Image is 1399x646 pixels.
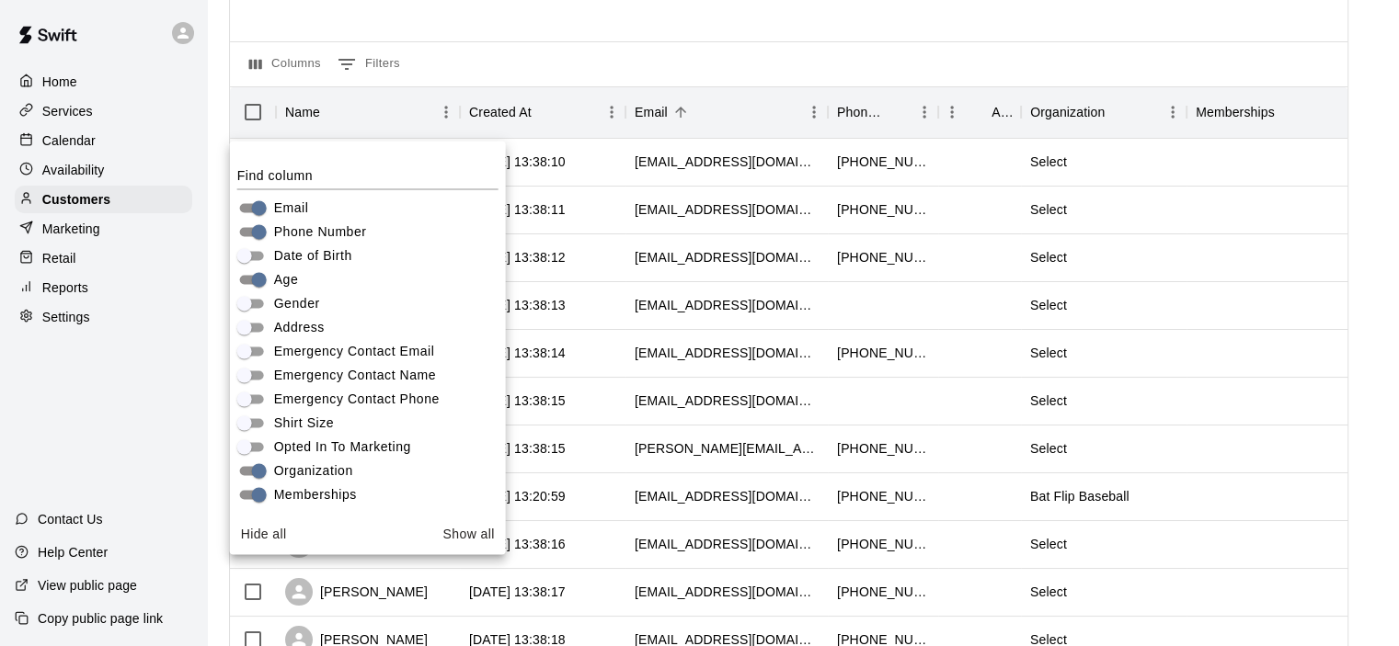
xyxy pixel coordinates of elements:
button: Menu [1159,98,1187,126]
div: 2025-09-09 13:38:15 [469,391,566,410]
div: ahuman035@gmail.com [635,344,819,362]
div: Age [992,86,1012,138]
button: Menu [800,98,828,126]
div: Organization [1021,86,1187,138]
p: Customers [42,190,110,209]
button: Show filters [333,50,405,79]
div: Select [1030,296,1067,314]
button: Show all [435,517,501,551]
div: acfiore@live.com [635,200,819,219]
p: Reports [42,278,88,297]
p: Contact Us [38,510,103,528]
div: Created At [460,86,625,138]
span: Gender [274,294,320,313]
div: Email [625,86,828,138]
div: Created At [469,86,532,138]
span: Opted In To Marketing [274,437,411,457]
div: bchandler555@hotmail.com [635,535,819,553]
p: Home [42,73,77,91]
p: Calendar [42,131,96,150]
button: Sort [668,99,694,125]
button: Menu [598,98,625,126]
div: +18154836175 [837,487,929,505]
span: Shirt Size [274,414,335,433]
a: Retail [15,244,192,272]
div: Name [285,86,320,138]
div: 2025-09-09 13:38:16 [469,535,566,553]
div: +16149068669 [837,200,929,219]
div: Select columns [230,141,506,554]
a: Services [15,97,192,125]
span: Emergency Contact Email [274,342,435,361]
div: audrey.sleesman@gmail.com [635,439,819,458]
button: Menu [432,98,460,126]
p: Marketing [42,220,100,238]
div: 2025-09-09 13:38:12 [469,248,566,266]
p: Retail [42,249,76,267]
button: Hide all [234,517,294,551]
a: Customers [15,186,192,213]
div: 2025-09-09 13:38:13 [469,296,566,314]
span: Memberships [274,485,357,504]
div: Select [1030,439,1067,458]
a: Calendar [15,127,192,154]
div: Phone Number [828,86,938,138]
div: batfliphittrax@gmail.com [635,487,819,505]
button: Select columns [245,50,326,79]
span: Emergency Contact Phone [274,390,440,409]
div: 2025-09-09 13:38:14 [469,344,566,362]
p: View public page [38,576,137,595]
div: 2025-09-09 13:38:17 [469,583,566,601]
button: Sort [966,99,992,125]
div: +16145785522 [837,344,929,362]
div: +17733820145 [837,439,929,458]
button: Menu [938,98,966,126]
span: Date of Birth [274,246,352,266]
a: Marketing [15,215,192,243]
div: Age [938,86,1021,138]
div: [PERSON_NAME] [285,578,428,606]
p: Settings [42,308,90,326]
span: Address [274,318,325,337]
div: albauer40@gmail.com [635,391,819,410]
div: Availability [15,156,192,184]
button: Sort [320,99,346,125]
div: adelp@hotmail.com [635,248,819,266]
a: Reports [15,274,192,301]
div: Phone Number [837,86,885,138]
a: Home [15,68,192,96]
div: 2025-09-09 13:38:15 [469,439,566,458]
p: Help Center [38,543,108,561]
div: Select [1030,391,1067,410]
span: Age [274,270,299,289]
span: Phone Number [274,222,367,242]
div: Email [635,86,668,138]
div: Select [1030,583,1067,601]
div: abhoffman@hotmail.com [635,153,819,171]
div: +16145427601 [837,583,929,601]
span: Emergency Contact Name [274,366,437,385]
div: Select [1030,344,1067,362]
div: 2025-09-08 13:20:59 [469,487,566,505]
p: Copy public page link [38,609,163,628]
a: Settings [15,303,192,331]
div: +16148933223 [837,248,929,266]
p: Availability [42,161,105,179]
div: +16143951307 [837,535,929,553]
button: Sort [1105,99,1130,125]
div: Organization [1030,86,1105,138]
div: Select [1030,200,1067,219]
div: Bat Flip Baseball [1030,487,1130,505]
div: +16149466783 [837,153,929,171]
div: Name [276,86,460,138]
div: Select [1030,153,1067,171]
div: 2025-09-09 13:38:11 [469,200,566,219]
div: bferrell51@gmail.com [635,583,819,601]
